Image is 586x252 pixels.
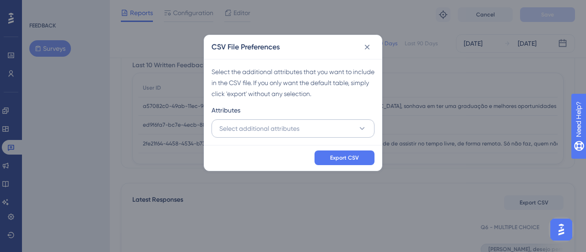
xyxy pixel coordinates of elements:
[219,123,299,134] span: Select additional attributes
[548,216,575,243] iframe: UserGuiding AI Assistant Launcher
[212,105,240,116] span: Attributes
[212,66,374,99] div: Select the additional attributes that you want to include in the CSV file. If you only want the d...
[22,2,57,13] span: Need Help?
[212,42,280,53] h2: CSV File Preferences
[330,154,359,161] span: Export CSV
